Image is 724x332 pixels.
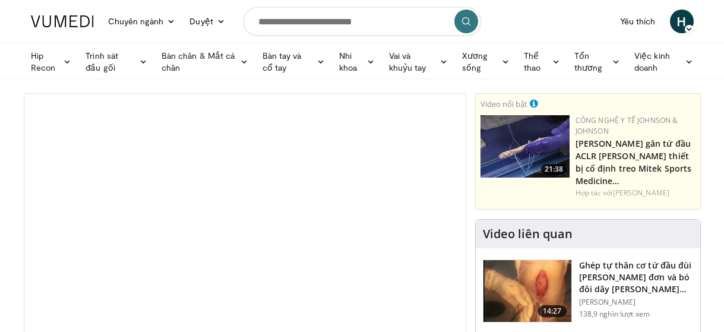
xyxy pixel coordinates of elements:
a: Duyệt [182,10,232,33]
font: Ghép tự thân cơ tứ đầu đùi [PERSON_NAME] đơn và bó đôi dây [PERSON_NAME] [PERSON_NAME] [PERSON_NA... [579,260,692,318]
a: Nhi khoa [332,50,382,74]
font: [PERSON_NAME] [579,297,636,307]
a: H [670,10,694,33]
a: Hip Recon [24,50,79,74]
a: Thể thao [517,50,567,74]
font: 14:27 [543,306,562,316]
font: Vai và khuỷu tay [389,50,426,72]
font: Chuyên ngành [108,16,164,26]
font: Bàn chân & Mắt cá chân [162,50,235,72]
input: Tìm kiếm chủ đề, can thiệp [244,7,481,36]
a: [PERSON_NAME] gân tứ đầu ACLR [PERSON_NAME] thiết bị cố định treo Mitek Sports Medicine… [576,138,692,186]
a: Bàn chân & Mắt cá chân [154,50,255,74]
img: Logo VuMedi [31,15,94,27]
img: 281064_0003_1.png.150x105_q85_crop-smart_upscale.jpg [483,260,571,322]
font: Hợp tác với [576,188,613,198]
a: Công nghệ Y tế Johnson & Johnson [576,115,678,136]
font: Tổn thương [574,50,602,72]
a: 21:38 [480,115,570,178]
img: b78fd9da-dc16-4fd1-a89d-538d899827f1.150x105_q85_crop-smart_upscale.jpg [480,115,570,178]
font: 138,9 nghìn lượt xem [579,309,650,319]
a: Xương sống [455,50,517,74]
font: Xương sống [462,50,488,72]
a: Trinh sát đầu gối [78,50,154,74]
a: Vai và khuỷu tay [382,50,455,74]
font: Việc kinh doanh [634,50,670,72]
a: Việc kinh doanh [627,50,700,74]
font: Trinh sát đầu gối [86,50,118,72]
font: Duyệt [189,16,213,26]
a: [PERSON_NAME] [613,188,669,198]
font: Yêu thích [620,16,656,26]
a: Bàn tay và cổ tay [255,50,332,74]
a: Yêu thích [613,10,663,33]
a: Chuyên ngành [101,10,183,33]
font: 21:38 [545,164,563,174]
font: Thể thao [524,50,540,72]
font: H [676,12,686,30]
font: Video liên quan [483,226,573,242]
a: 14:27 Ghép tự thân cơ tứ đầu đùi [PERSON_NAME] đơn và bó đôi dây [PERSON_NAME] [PERSON_NAME] [PER... [483,260,693,322]
font: Hip Recon [31,50,55,72]
font: Bàn tay và cổ tay [263,50,302,72]
font: Nhi khoa [339,50,357,72]
a: Tổn thương [567,50,627,74]
font: Video nổi bật [480,99,527,109]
